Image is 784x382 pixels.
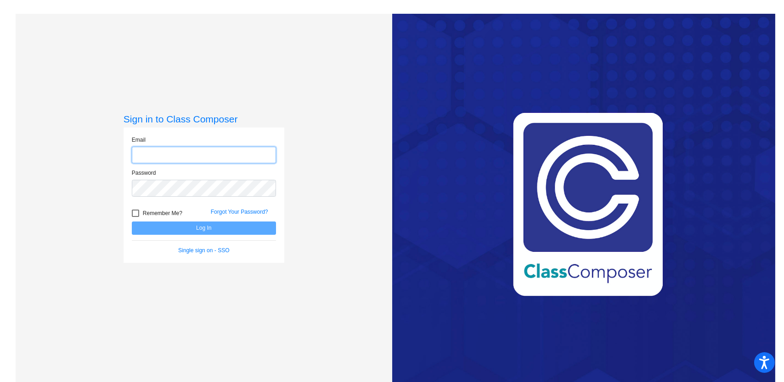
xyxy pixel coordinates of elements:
[132,136,146,144] label: Email
[132,169,156,177] label: Password
[211,209,268,215] a: Forgot Your Password?
[178,247,229,254] a: Single sign on - SSO
[124,113,284,125] h3: Sign in to Class Composer
[143,208,182,219] span: Remember Me?
[132,221,276,235] button: Log In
